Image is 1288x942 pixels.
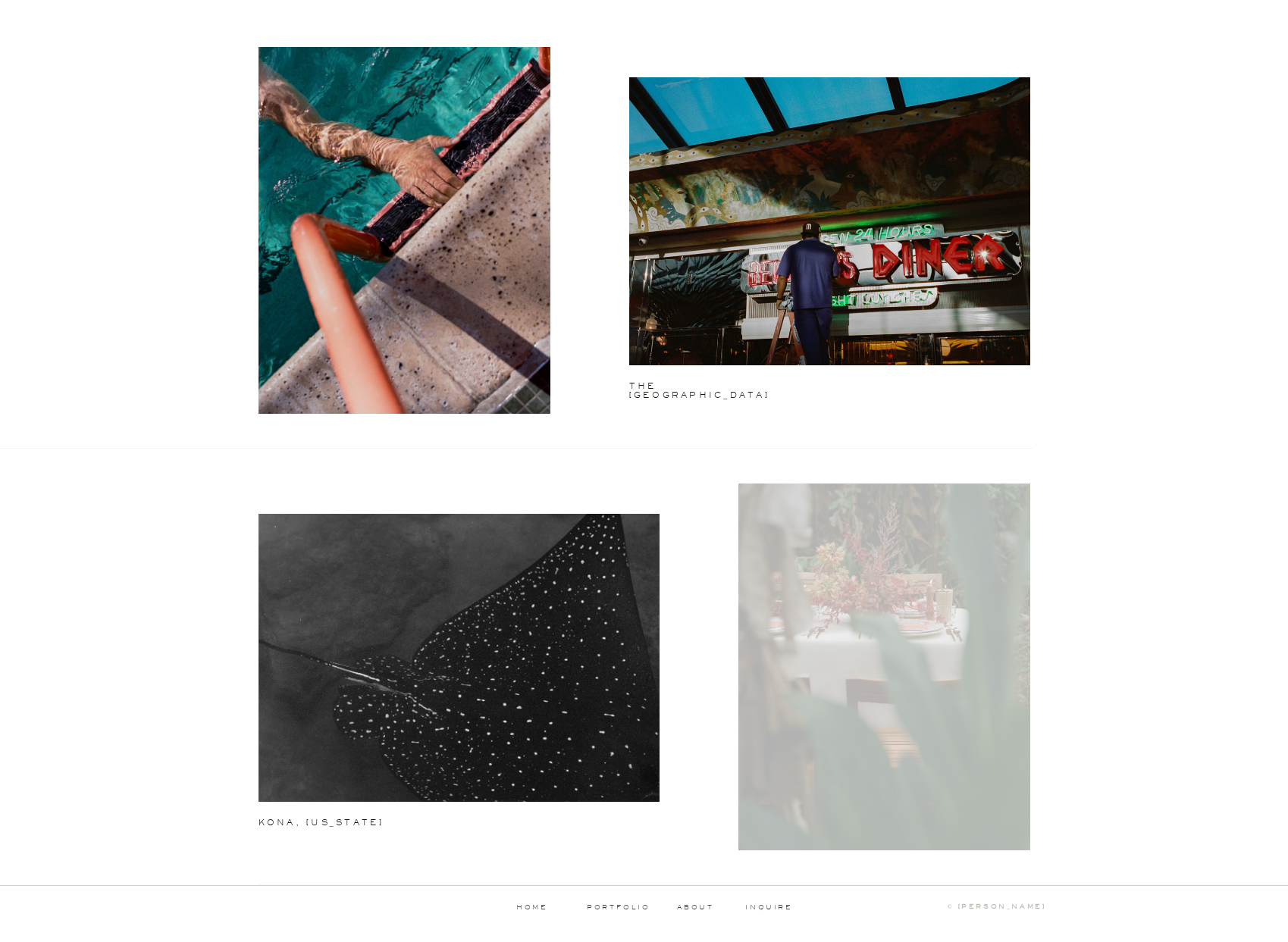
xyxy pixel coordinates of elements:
a: kona, [US_STATE] [259,818,446,829]
a: about [677,904,719,911]
a: inquire [745,904,794,912]
b: © [PERSON_NAME] [948,903,1046,910]
a: the [GEOGRAPHIC_DATA] [629,382,799,393]
a: portfolio [581,904,657,911]
a: © [PERSON_NAME] [881,903,1046,911]
a: home [495,904,570,911]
